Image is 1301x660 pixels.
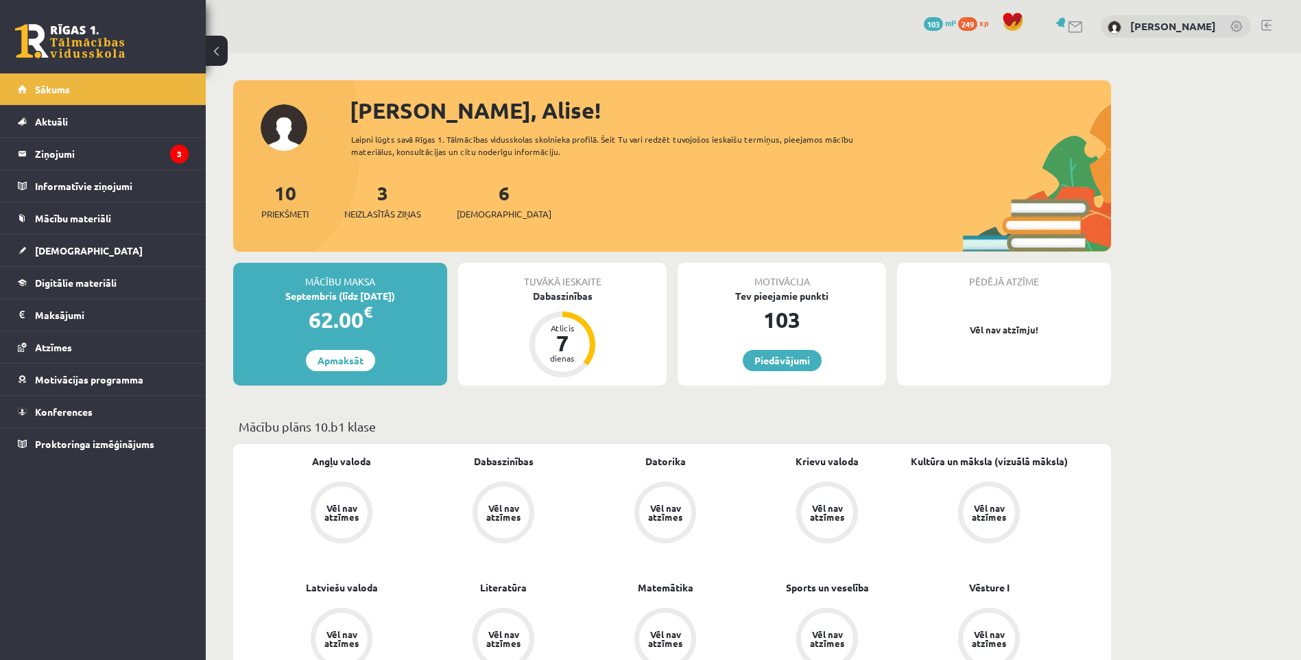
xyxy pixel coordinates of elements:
[904,323,1104,337] p: Vēl nav atzīmju!
[261,180,309,221] a: 10Priekšmeti
[796,454,859,469] a: Krievu valoda
[808,630,846,648] div: Vēl nav atzīmes
[1130,19,1216,33] a: [PERSON_NAME]
[646,504,684,521] div: Vēl nav atzīmes
[35,170,189,202] legend: Informatīvie ziņojumi
[457,180,551,221] a: 6[DEMOGRAPHIC_DATA]
[678,303,886,336] div: 103
[322,630,361,648] div: Vēl nav atzīmes
[897,263,1111,289] div: Pēdējā atzīme
[18,138,189,169] a: Ziņojumi3
[808,504,846,521] div: Vēl nav atzīmes
[958,17,977,31] span: 249
[233,263,447,289] div: Mācību maksa
[458,263,667,289] div: Tuvākā ieskaite
[233,289,447,303] div: Septembris (līdz [DATE])
[584,482,746,546] a: Vēl nav atzīmes
[458,289,667,303] div: Dabaszinības
[743,350,822,371] a: Piedāvājumi
[18,235,189,266] a: [DEMOGRAPHIC_DATA]
[18,202,189,234] a: Mācību materiāli
[306,350,375,371] a: Apmaksāt
[638,580,693,595] a: Matemātika
[484,630,523,648] div: Vēl nav atzīmes
[261,482,422,546] a: Vēl nav atzīmes
[746,482,908,546] a: Vēl nav atzīmes
[542,354,583,362] div: dienas
[908,482,1070,546] a: Vēl nav atzīmes
[1108,21,1121,34] img: Alise Bogdanova
[457,207,551,221] span: [DEMOGRAPHIC_DATA]
[344,180,421,221] a: 3Neizlasītās ziņas
[958,17,995,28] a: 249 xp
[35,83,70,95] span: Sākums
[422,482,584,546] a: Vēl nav atzīmes
[970,630,1008,648] div: Vēl nav atzīmes
[15,24,125,58] a: Rīgas 1. Tālmācības vidusskola
[911,454,1068,469] a: Kultūra un māksla (vizuālā māksla)
[18,267,189,298] a: Digitālie materiāli
[35,299,189,331] legend: Maksājumi
[645,454,686,469] a: Datorika
[484,504,523,521] div: Vēl nav atzīmes
[239,417,1106,436] p: Mācību plāns 10.b1 klase
[18,428,189,460] a: Proktoringa izmēģinājums
[786,580,869,595] a: Sports un veselība
[18,299,189,331] a: Maksājumi
[945,17,956,28] span: mP
[35,373,143,386] span: Motivācijas programma
[35,405,93,418] span: Konferences
[474,454,534,469] a: Dabaszinības
[363,302,372,322] span: €
[18,331,189,363] a: Atzīmes
[979,17,988,28] span: xp
[35,276,117,289] span: Digitālie materiāli
[18,364,189,395] a: Motivācijas programma
[35,115,68,128] span: Aktuāli
[678,263,886,289] div: Motivācija
[261,207,309,221] span: Priekšmeti
[233,303,447,336] div: 62.00
[18,106,189,137] a: Aktuāli
[924,17,943,31] span: 103
[170,145,189,163] i: 3
[542,332,583,354] div: 7
[678,289,886,303] div: Tev pieejamie punkti
[924,17,956,28] a: 103 mP
[969,580,1010,595] a: Vēsture I
[35,244,143,257] span: [DEMOGRAPHIC_DATA]
[351,133,878,158] div: Laipni lūgts savā Rīgas 1. Tālmācības vidusskolas skolnieka profilā. Šeit Tu vari redzēt tuvojošo...
[35,212,111,224] span: Mācību materiāli
[542,324,583,332] div: Atlicis
[35,438,154,450] span: Proktoringa izmēģinājums
[312,454,371,469] a: Angļu valoda
[350,94,1111,127] div: [PERSON_NAME], Alise!
[322,504,361,521] div: Vēl nav atzīmes
[970,504,1008,521] div: Vēl nav atzīmes
[458,289,667,379] a: Dabaszinības Atlicis 7 dienas
[646,630,684,648] div: Vēl nav atzīmes
[35,138,189,169] legend: Ziņojumi
[35,341,72,353] span: Atzīmes
[344,207,421,221] span: Neizlasītās ziņas
[306,580,378,595] a: Latviešu valoda
[18,73,189,105] a: Sākums
[18,170,189,202] a: Informatīvie ziņojumi
[18,396,189,427] a: Konferences
[480,580,527,595] a: Literatūra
